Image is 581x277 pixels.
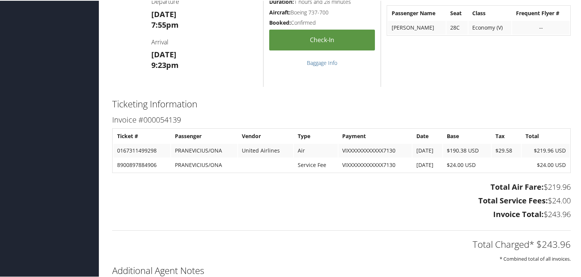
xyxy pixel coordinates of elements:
[171,157,237,171] td: PRANEVICIUS/ONA
[522,143,570,157] td: $219.96 USD
[516,24,566,30] div: --
[112,114,571,124] h3: Invoice #000054139
[388,6,446,19] th: Passenger Name
[413,143,443,157] td: [DATE]
[493,208,544,219] strong: Invoice Total:
[294,157,338,171] td: Service Fee
[294,129,338,142] th: Type
[522,157,570,171] td: $24.00 USD
[269,8,290,15] strong: Aircraft:
[338,157,412,171] td: VIXXXXXXXXXXXX7130
[443,129,491,142] th: Base
[113,143,170,157] td: 0167311499298
[112,181,571,192] h3: $219.96
[112,195,571,205] h3: $24.00
[468,6,511,19] th: Class
[307,58,337,66] a: Baggage Info
[492,143,521,157] td: $29.58
[269,8,375,16] h5: Boeing 737-700
[151,49,176,59] strong: [DATE]
[151,59,179,69] strong: 9:23pm
[171,129,237,142] th: Passenger
[112,263,571,276] h2: Additional Agent Notes
[492,129,521,142] th: Tax
[512,6,570,19] th: Frequent Flyer #
[238,143,293,157] td: United Airlines
[171,143,237,157] td: PRANEVICIUS/ONA
[238,129,293,142] th: Vendor
[269,29,375,50] a: Check-in
[113,157,170,171] td: 8900897884906
[151,19,179,29] strong: 7:55pm
[151,37,257,46] h4: Arrival
[112,97,571,110] h2: Ticketing Information
[413,129,443,142] th: Date
[468,20,511,34] td: Economy (V)
[413,157,443,171] td: [DATE]
[478,195,548,205] strong: Total Service Fees:
[522,129,570,142] th: Total
[443,157,491,171] td: $24.00 USD
[500,255,571,261] small: * Combined total of all invoices.
[269,18,291,25] strong: Booked:
[443,143,491,157] td: $190.38 USD
[491,181,544,191] strong: Total Air Fare:
[151,8,176,19] strong: [DATE]
[388,20,446,34] td: [PERSON_NAME]
[112,237,571,250] h2: Total Charged* $243.96
[338,129,412,142] th: Payment
[269,18,375,26] h5: Confirmed
[446,6,468,19] th: Seat
[338,143,412,157] td: VIXXXXXXXXXXXX7130
[294,143,338,157] td: Air
[112,208,571,219] h3: $243.96
[446,20,468,34] td: 28C
[113,129,170,142] th: Ticket #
